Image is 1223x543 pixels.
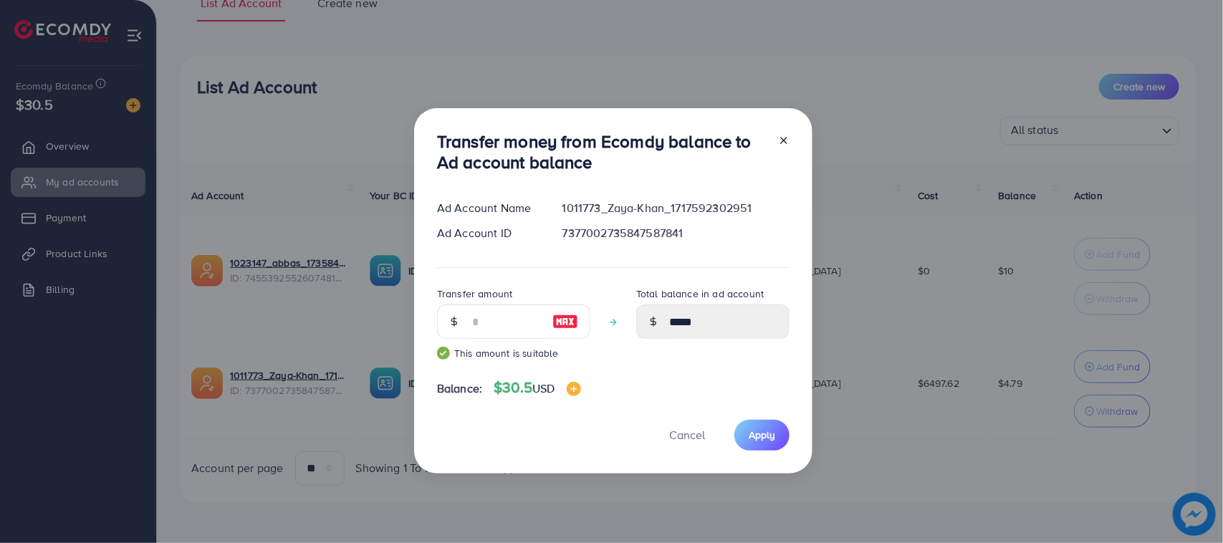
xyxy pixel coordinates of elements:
h3: Transfer money from Ecomdy balance to Ad account balance [437,131,767,173]
small: This amount is suitable [437,346,590,360]
div: Ad Account Name [426,200,551,216]
img: image [567,382,581,396]
label: Total balance in ad account [636,287,764,301]
span: Cancel [669,427,705,443]
div: Ad Account ID [426,225,551,241]
div: 7377002735847587841 [551,225,801,241]
img: guide [437,347,450,360]
img: image [552,313,578,330]
span: Balance: [437,380,482,397]
h4: $30.5 [494,379,580,397]
button: Cancel [651,420,723,451]
label: Transfer amount [437,287,512,301]
button: Apply [734,420,790,451]
span: Apply [749,428,775,442]
span: USD [532,380,555,396]
div: 1011773_Zaya-Khan_1717592302951 [551,200,801,216]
